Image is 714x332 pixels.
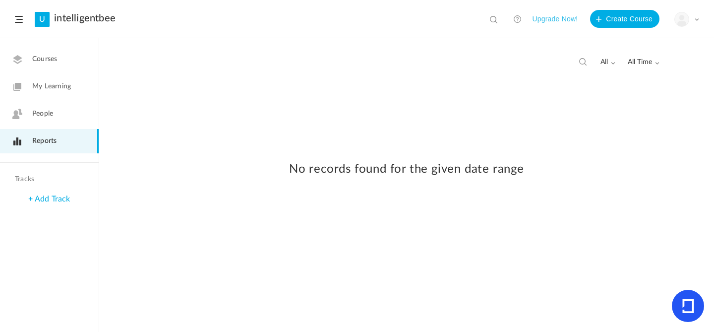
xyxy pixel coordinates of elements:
a: intelligentbee [54,12,116,24]
a: U [35,12,50,27]
a: + Add Track [28,195,70,203]
button: Upgrade Now! [532,10,578,28]
span: All Time [628,58,659,66]
img: user-image.png [675,12,689,26]
h2: No records found for the given date range [109,162,704,177]
button: Create Course [590,10,659,28]
span: Courses [32,54,57,65]
h4: Tracks [15,175,81,184]
span: Reports [32,136,57,146]
span: all [600,58,615,66]
span: My Learning [32,81,71,92]
span: People [32,109,53,119]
